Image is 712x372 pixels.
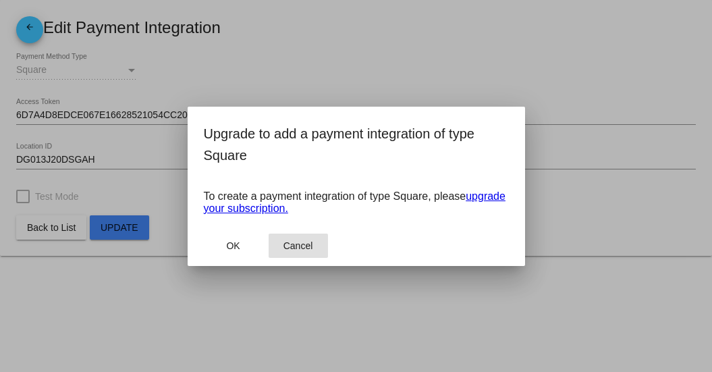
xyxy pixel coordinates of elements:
p: To create a payment integration of type Square, please [204,190,509,215]
button: Close dialog [204,234,263,258]
span: Cancel [283,240,313,251]
h2: Upgrade to add a payment integration of type Square [204,123,509,166]
button: Close dialog [269,234,328,258]
a: upgrade your subscription. [204,190,505,214]
span: OK [226,240,240,251]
